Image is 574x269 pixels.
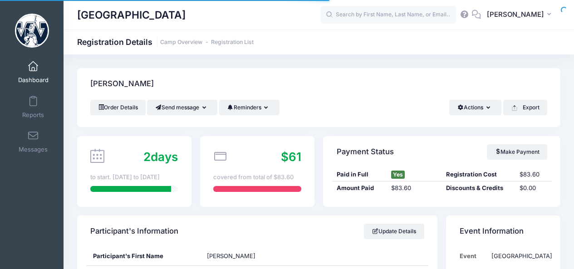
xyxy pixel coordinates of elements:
[387,184,442,193] div: $83.60
[320,6,456,24] input: Search by First Name, Last Name, or Email...
[18,77,49,84] span: Dashboard
[147,100,217,115] button: Send message
[90,173,178,182] div: to start. [DATE] to [DATE]
[90,100,146,115] a: Order Details
[22,111,44,119] span: Reports
[503,100,547,115] button: Export
[90,71,154,97] h4: [PERSON_NAME]
[460,247,487,265] td: Event
[332,170,387,179] div: Paid in Full
[332,184,387,193] div: Amount Paid
[207,252,255,259] span: [PERSON_NAME]
[143,148,178,166] div: days
[442,170,515,179] div: Registration Cost
[213,173,301,182] div: covered from total of $83.60
[143,150,151,164] span: 2
[487,144,547,160] a: Make Payment
[160,39,202,46] a: Camp Overview
[515,170,552,179] div: $83.60
[281,150,301,164] span: $61
[219,100,280,115] button: Reminders
[12,126,55,157] a: Messages
[487,247,552,265] td: [GEOGRAPHIC_DATA]
[449,100,501,115] button: Actions
[77,5,186,25] h1: [GEOGRAPHIC_DATA]
[15,14,49,48] img: Westminster College
[460,219,524,245] h4: Event Information
[19,146,48,154] span: Messages
[364,224,424,239] a: Update Details
[515,184,552,193] div: $0.00
[12,91,55,123] a: Reports
[442,184,515,193] div: Discounts & Credits
[391,171,405,179] span: Yes
[90,219,178,245] h4: Participant's Information
[86,247,201,265] div: Participant's First Name
[337,139,394,165] h4: Payment Status
[487,10,544,20] span: [PERSON_NAME]
[211,39,254,46] a: Registration List
[77,37,254,47] h1: Registration Details
[481,5,560,25] button: [PERSON_NAME]
[12,56,55,88] a: Dashboard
